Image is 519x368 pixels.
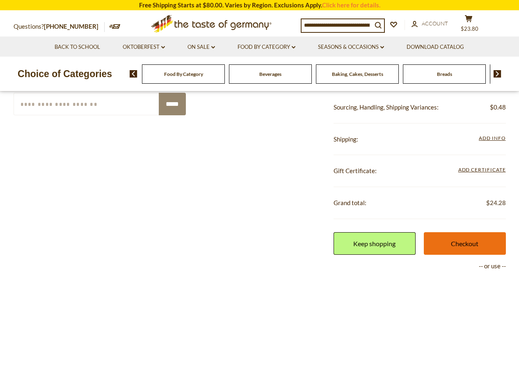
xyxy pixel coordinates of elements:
[130,70,137,78] img: previous arrow
[187,43,215,52] a: On Sale
[479,135,505,141] span: Add Info
[412,19,448,28] a: Account
[238,43,295,52] a: Food By Category
[334,232,416,255] a: Keep shopping
[318,43,384,52] a: Seasons & Occasions
[486,198,506,208] span: $24.28
[259,71,281,77] a: Beverages
[334,261,506,271] p: -- or use --
[494,70,501,78] img: next arrow
[322,1,380,9] a: Click here for details.
[164,71,203,77] a: Food By Category
[334,103,439,111] span: Sourcing, Handling, Shipping Variances:
[55,43,100,52] a: Back to School
[332,71,383,77] a: Baking, Cakes, Desserts
[422,20,448,27] span: Account
[334,135,358,143] span: Shipping:
[44,23,98,30] a: [PHONE_NUMBER]
[461,25,478,32] span: $23.80
[123,43,165,52] a: Oktoberfest
[458,166,506,175] span: Add Certificate
[334,167,377,174] span: Gift Certificate:
[14,21,105,32] p: Questions?
[490,102,506,112] span: $0.48
[437,71,452,77] a: Breads
[457,15,481,35] button: $23.80
[407,43,464,52] a: Download Catalog
[334,199,366,206] span: Grand total:
[424,232,506,255] a: Checkout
